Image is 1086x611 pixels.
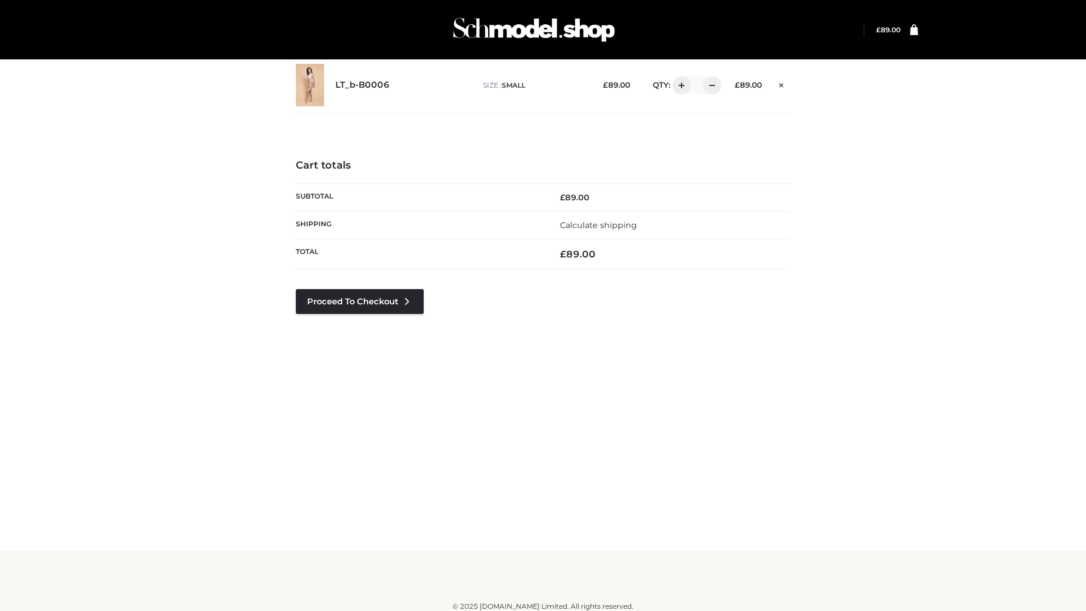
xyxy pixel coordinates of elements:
a: £89.00 [876,25,900,34]
th: Total [296,239,543,269]
th: Subtotal [296,183,543,211]
span: £ [735,80,740,89]
h4: Cart totals [296,160,790,172]
span: £ [876,25,881,34]
bdi: 89.00 [876,25,900,34]
th: Shipping [296,211,543,239]
a: LT_b-B0006 [335,80,390,91]
span: £ [560,248,566,260]
bdi: 89.00 [735,80,762,89]
span: £ [603,80,608,89]
span: £ [560,192,565,203]
a: Proceed to Checkout [296,289,424,314]
div: QTY: [641,76,717,94]
img: Schmodel Admin 964 [449,7,619,52]
p: size : [483,80,585,91]
span: SMALL [502,81,525,89]
bdi: 89.00 [603,80,630,89]
a: Calculate shipping [560,220,637,230]
a: Remove this item [773,76,790,91]
bdi: 89.00 [560,248,596,260]
bdi: 89.00 [560,192,589,203]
